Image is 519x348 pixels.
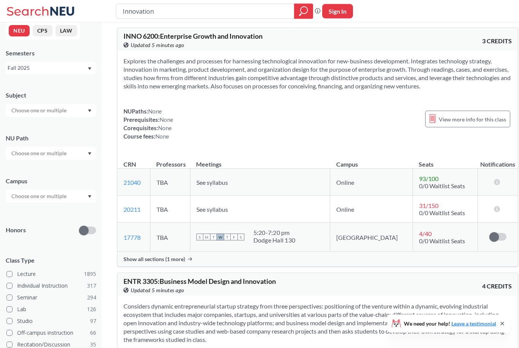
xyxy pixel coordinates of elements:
input: Choose one or multiple [8,106,71,115]
span: 4 / 40 [419,230,432,237]
span: 93 / 100 [419,175,438,182]
td: TBA [150,223,190,252]
label: Off-campus instruction [6,328,96,338]
span: 0/0 Waitlist Seats [419,237,465,244]
span: 97 [90,317,96,325]
input: Choose one or multiple [8,149,71,158]
span: M [203,234,210,241]
label: Lecture [6,269,96,279]
span: 4 CREDITS [482,282,512,290]
span: Updated 5 minutes ago [131,286,184,294]
td: TBA [150,169,190,196]
span: T [224,234,231,241]
button: NEU [9,25,30,36]
span: S [237,234,244,241]
div: Dropdown arrow [6,147,96,160]
div: Fall 2025Dropdown arrow [6,62,96,74]
a: Leave a testimonial [451,320,496,327]
span: F [231,234,237,241]
div: 5:20 - 7:20 pm [253,229,296,236]
div: Subject [6,91,96,99]
button: LAW [55,25,77,36]
section: Considers dynamic entrepreneurial startup strategy from three perspectives: positioning of the ve... [123,302,512,344]
span: 0/0 Waitlist Seats [419,182,465,189]
span: We need your help! [404,321,496,326]
div: NU Path [6,134,96,142]
span: See syllabus [196,179,228,186]
div: Campus [6,177,96,185]
div: NUPaths: Prerequisites: Corequisites: Course fees: [123,107,173,140]
button: Sign In [322,4,353,19]
span: ENTR 3305 : Business Model Design and Innovation [123,277,276,285]
div: Dodge Hall 130 [253,236,296,244]
span: INNO 6200 : Enterprise Growth and Innovation [123,32,263,40]
span: None [148,108,162,115]
span: None [155,133,169,140]
section: Explores the challenges and processes for harnessing technological innovation for new-business de... [123,57,512,90]
td: Online [330,196,413,223]
span: View more info for this class [439,115,506,124]
div: Fall 2025 [8,64,87,72]
span: T [210,234,217,241]
label: Seminar [6,293,96,302]
th: Campus [330,153,413,169]
span: See syllabus [196,206,228,213]
div: CRN [123,160,136,168]
span: None [160,116,173,123]
a: 21040 [123,179,141,186]
th: Notifications [478,153,518,169]
span: Show all sections (1 more) [123,256,185,263]
td: Online [330,169,413,196]
svg: magnifying glass [299,6,308,17]
span: S [196,234,203,241]
td: TBA [150,196,190,223]
span: Class Type [6,256,96,265]
span: 126 [87,305,96,313]
svg: Dropdown arrow [88,109,92,112]
button: CPS [33,25,52,36]
label: Studio [6,316,96,326]
th: Professors [150,153,190,169]
div: magnifying glass [294,4,313,19]
input: Class, professor, course number, "phrase" [122,5,289,18]
span: 317 [87,282,96,290]
th: Meetings [190,153,330,169]
a: 17778 [123,234,141,241]
label: Individual Instruction [6,281,96,291]
svg: Dropdown arrow [88,195,92,198]
span: 66 [90,329,96,337]
td: [GEOGRAPHIC_DATA] [330,223,413,252]
span: None [158,124,172,131]
a: 20211 [123,206,141,213]
span: W [217,234,224,241]
span: Updated 5 minutes ago [131,41,184,49]
svg: Dropdown arrow [88,152,92,155]
span: 1895 [84,270,96,278]
span: 294 [87,293,96,302]
span: 0/0 Waitlist Seats [419,209,465,216]
div: Dropdown arrow [6,190,96,203]
div: Show all sections (1 more) [117,252,518,266]
span: 31 / 150 [419,202,438,209]
label: Lab [6,304,96,314]
th: Seats [413,153,478,169]
div: Dropdown arrow [6,104,96,117]
div: Semesters [6,49,96,57]
span: 3 CREDITS [482,37,512,45]
p: Honors [6,226,26,235]
svg: Dropdown arrow [88,67,92,70]
input: Choose one or multiple [8,192,71,201]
